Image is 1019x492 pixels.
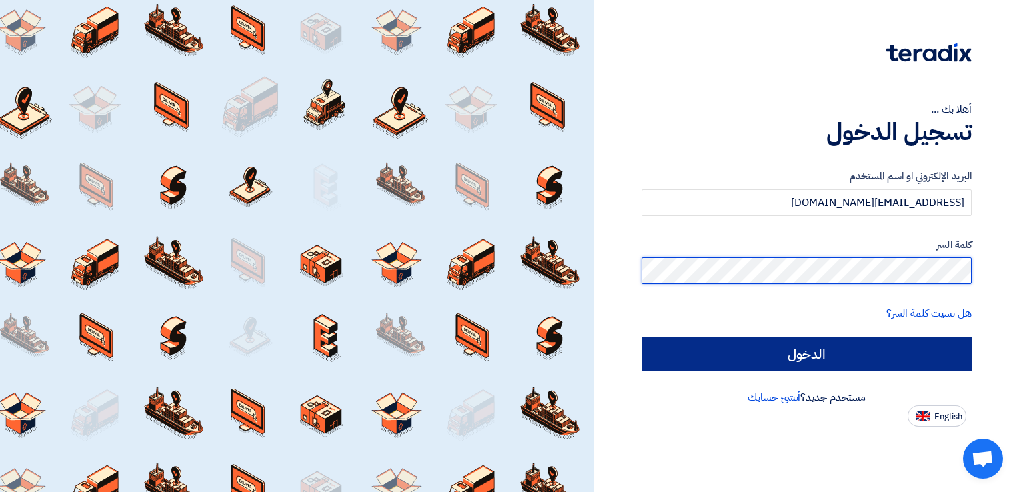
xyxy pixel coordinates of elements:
[642,389,972,405] div: مستخدم جديد؟
[908,405,966,427] button: English
[642,189,972,216] input: أدخل بريد العمل الإلكتروني او اسم المستخدم الخاص بك ...
[642,117,972,147] h1: تسجيل الدخول
[963,439,1003,479] div: Open chat
[934,412,962,421] span: English
[642,237,972,253] label: كلمة السر
[642,337,972,371] input: الدخول
[748,389,800,405] a: أنشئ حسابك
[916,411,930,421] img: en-US.png
[642,169,972,184] label: البريد الإلكتروني او اسم المستخدم
[642,101,972,117] div: أهلا بك ...
[886,305,972,321] a: هل نسيت كلمة السر؟
[886,43,972,62] img: Teradix logo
